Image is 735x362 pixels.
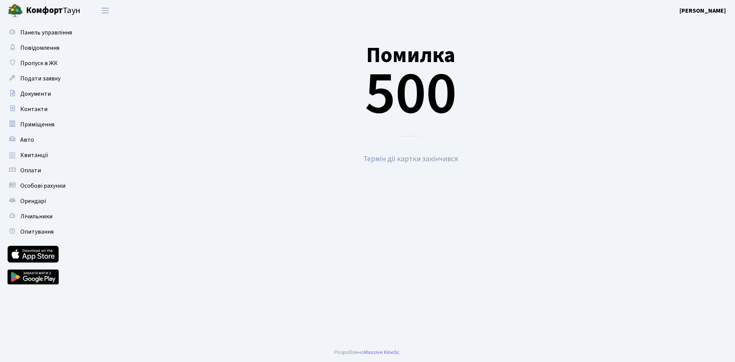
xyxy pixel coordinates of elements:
a: Документи [4,86,80,102]
span: Авто [20,136,34,144]
a: Панель управління [4,25,80,40]
a: Повідомлення [4,40,80,56]
img: logo.png [8,3,23,18]
span: Таун [26,4,80,17]
span: Панель управління [20,28,72,37]
a: Оплати [4,163,80,178]
span: Контакти [20,105,47,113]
span: Квитанції [20,151,48,159]
a: Опитування [4,224,80,239]
a: Контакти [4,102,80,117]
small: Помилка [366,40,455,70]
a: Подати заявку [4,71,80,86]
small: Термін дії картки закінчився [363,154,458,164]
span: Орендарі [20,197,46,205]
a: Massive Kinetic [364,348,400,356]
span: Особові рахунки [20,182,65,190]
div: Розроблено . [334,348,401,357]
span: Подати заявку [20,74,60,83]
a: Особові рахунки [4,178,80,193]
b: Комфорт [26,4,63,16]
a: Приміщення [4,117,80,132]
span: Приміщення [20,120,54,129]
span: Документи [20,90,51,98]
a: Авто [4,132,80,147]
a: Пропуск в ЖК [4,56,80,71]
a: Квитанції [4,147,80,163]
div: 500 [98,24,724,136]
span: Пропуск в ЖК [20,59,58,67]
a: [PERSON_NAME] [679,6,726,15]
button: Переключити навігацію [96,4,115,17]
span: Оплати [20,166,41,175]
b: [PERSON_NAME] [679,7,726,15]
a: Лічильники [4,209,80,224]
span: Повідомлення [20,44,59,52]
a: Орендарі [4,193,80,209]
span: Лічильники [20,212,52,221]
span: Опитування [20,228,54,236]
